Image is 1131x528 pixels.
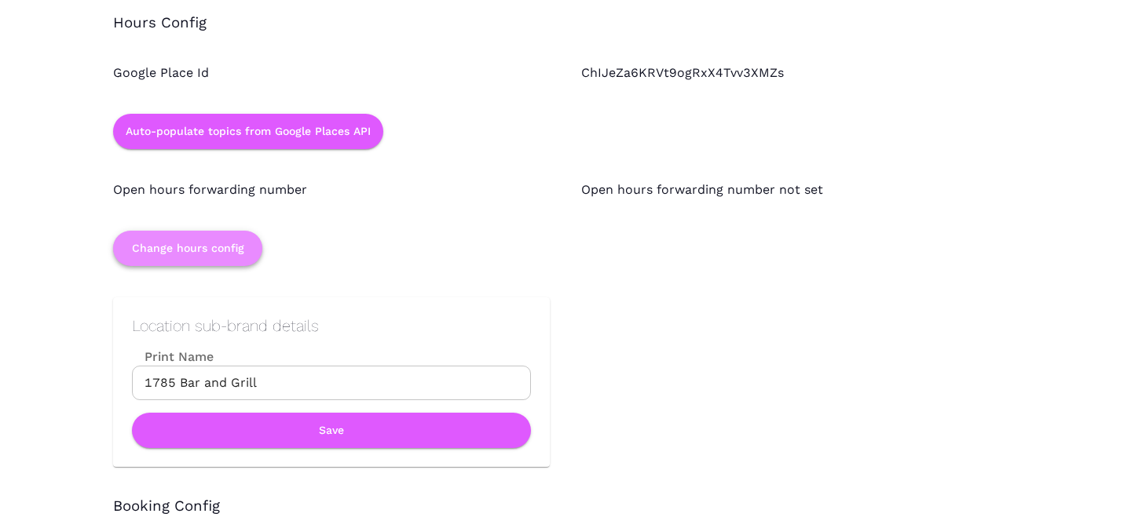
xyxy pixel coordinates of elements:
[82,149,550,199] div: Open hours forwarding number
[132,348,531,366] label: Print Name
[113,114,383,149] button: Auto-populate topics from Google Places API
[132,413,531,448] button: Save
[113,498,1018,515] h3: Booking Config
[132,316,531,335] h2: Location sub-brand details
[550,149,1018,199] div: Open hours forwarding number not set
[113,231,262,266] button: Change hours config
[550,32,1018,82] div: ChIJeZa6KRVt9ogRxX4Tvv3XMZs
[82,32,550,82] div: Google Place Id
[113,15,1018,32] h3: Hours Config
